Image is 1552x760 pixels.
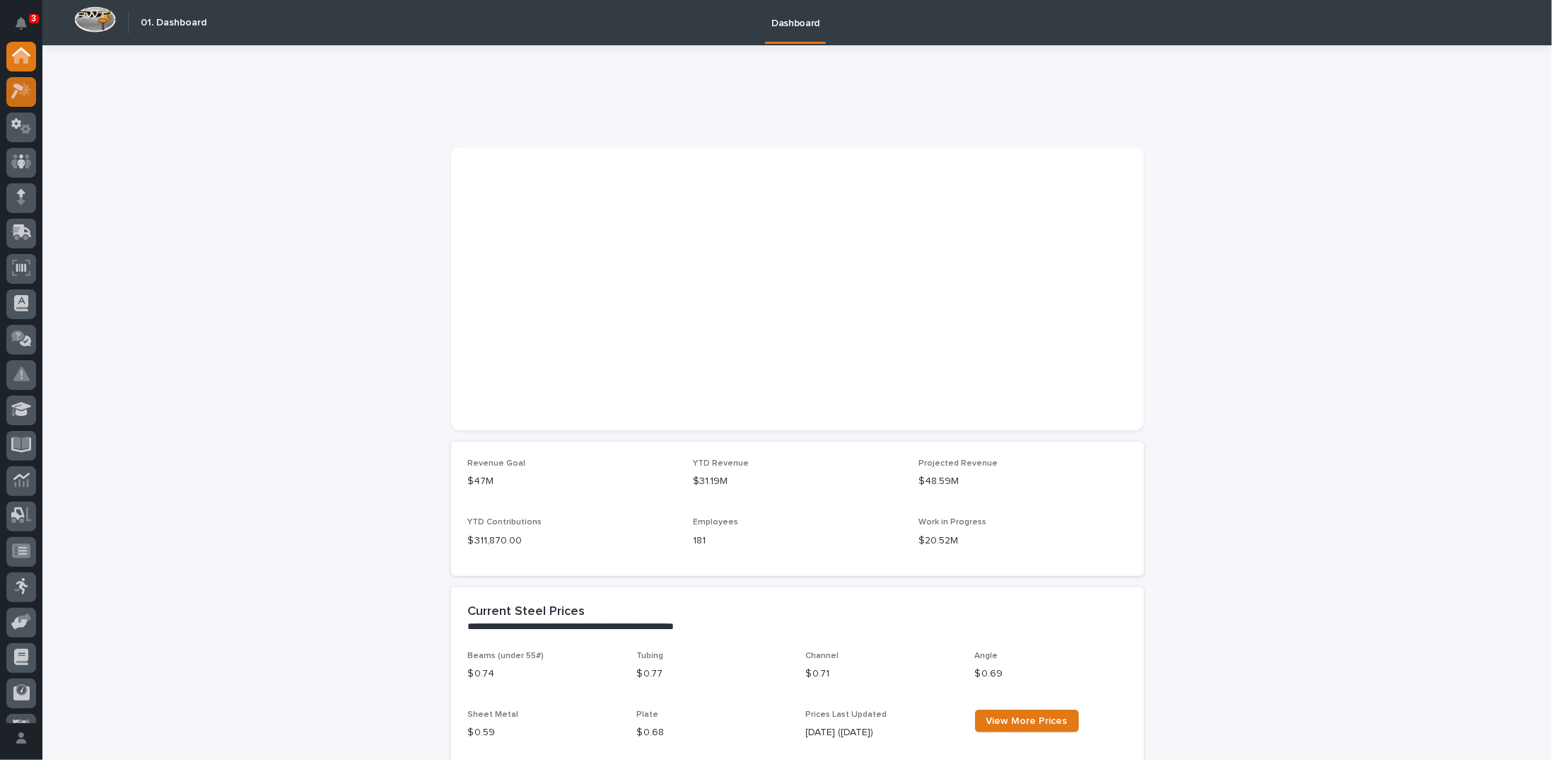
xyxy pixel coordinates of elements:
p: $ 0.69 [975,667,1127,681]
p: $31.19M [693,474,902,489]
span: YTD Contributions [468,518,542,526]
div: Notifications3 [18,17,36,40]
span: Angle [975,652,998,660]
span: Beams (under 55#) [468,652,544,660]
button: Notifications [6,8,36,38]
p: $47M [468,474,677,489]
h2: 01. Dashboard [141,17,206,29]
span: View More Prices [986,716,1068,726]
span: Work in Progress [918,518,986,526]
p: 3 [31,13,36,23]
a: View More Prices [975,710,1079,732]
span: Tubing [637,652,664,660]
span: Plate [637,710,659,719]
p: 181 [693,534,902,548]
span: YTD Revenue [693,459,749,468]
h2: Current Steel Prices [468,604,585,620]
span: Channel [806,652,839,660]
p: $ 311,870.00 [468,534,677,548]
p: $20.52M [918,534,1127,548]
p: $48.59M [918,474,1127,489]
span: Prices Last Updated [806,710,887,719]
span: Sheet Metal [468,710,519,719]
p: $ 0.71 [806,667,958,681]
p: $ 0.74 [468,667,620,681]
p: [DATE] ([DATE]) [806,725,958,740]
img: Workspace Logo [74,6,116,33]
p: $ 0.59 [468,725,620,740]
span: Revenue Goal [468,459,526,468]
p: $ 0.77 [637,667,789,681]
p: $ 0.68 [637,725,789,740]
span: Employees [693,518,738,526]
span: Projected Revenue [918,459,998,468]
